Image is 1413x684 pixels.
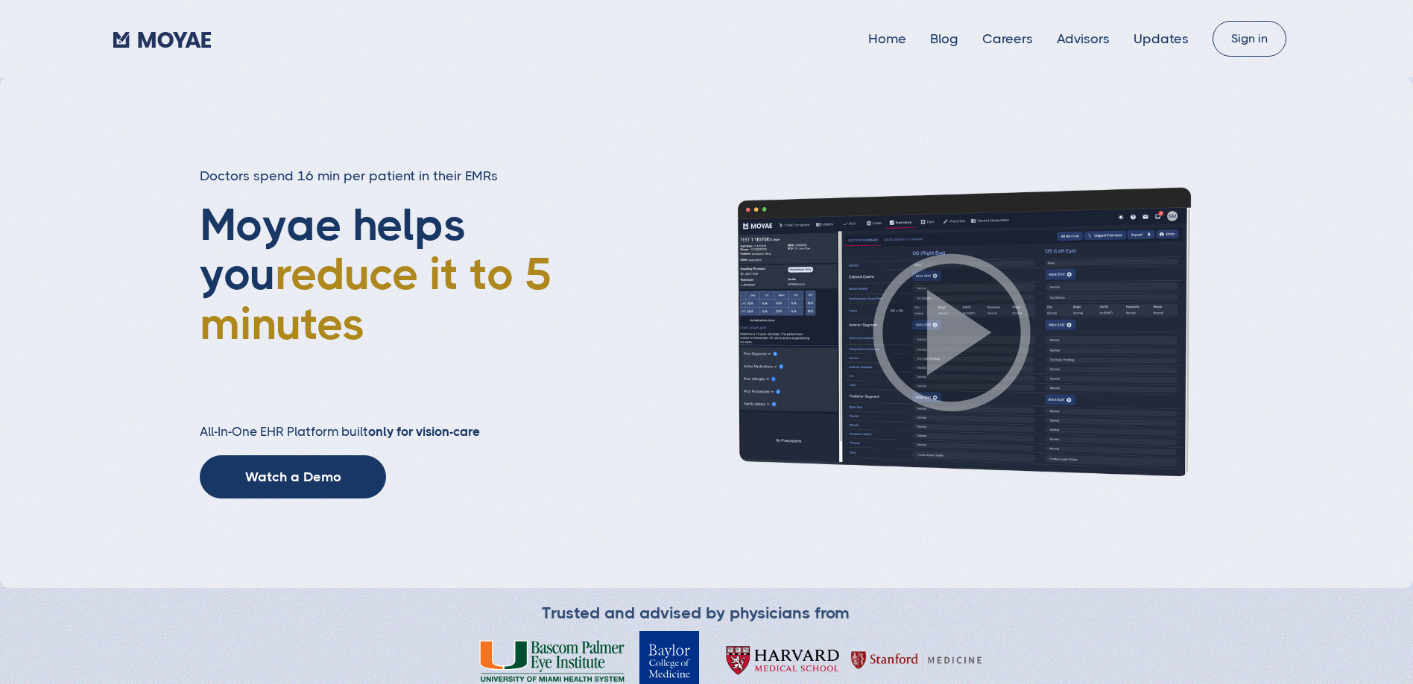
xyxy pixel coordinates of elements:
[113,32,212,48] img: Moyae Logo
[200,200,596,394] h1: Moyae helps you
[930,31,958,46] a: Blog
[113,28,212,50] a: home
[479,640,625,682] img: Bascom Palmer Eye Institute University of Miami Health System Logo
[868,31,906,46] a: Home
[692,186,1213,479] img: Patient history screenshot
[200,424,596,440] h2: All-In-One EHR Platform built
[850,639,984,683] img: Harvard Medical School
[200,248,551,349] span: reduce it to 5 minutes
[200,455,386,498] a: Watch a Demo
[982,31,1033,46] a: Careers
[1134,31,1189,46] a: Updates
[1213,21,1286,57] a: Sign in
[542,603,850,624] div: Trusted and advised by physicians from
[368,424,480,439] strong: only for vision-care
[200,167,596,186] h3: Doctors spend 16 min per patient in their EMRs
[714,639,850,683] img: Harvard Medical School
[1057,31,1110,46] a: Advisors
